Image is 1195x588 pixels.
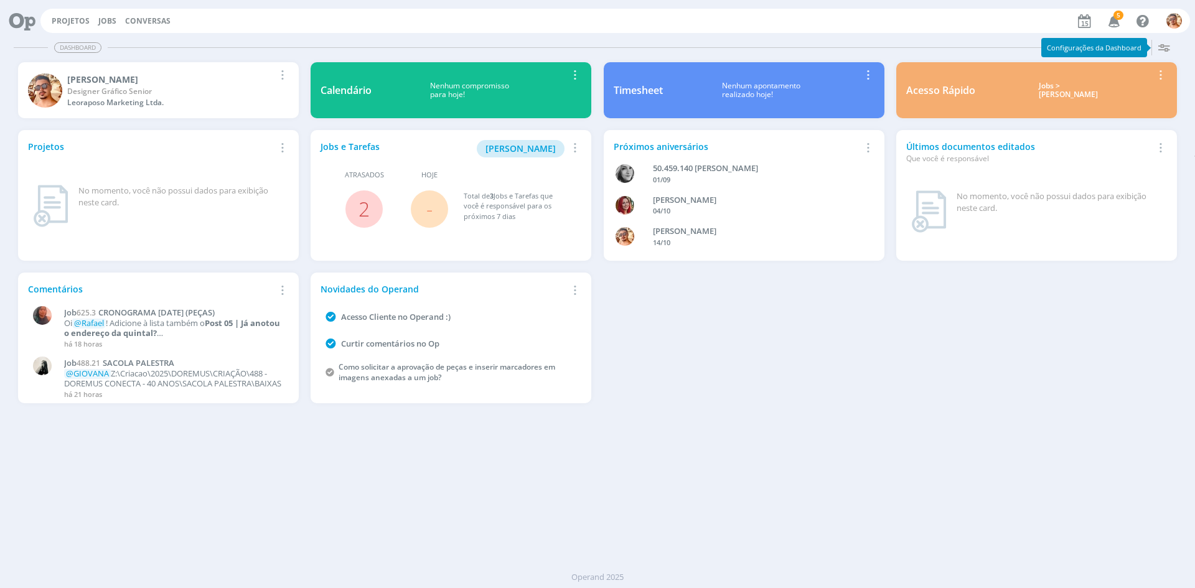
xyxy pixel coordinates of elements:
[64,339,102,348] span: há 18 horas
[18,62,299,118] a: V[PERSON_NAME]Designer Gráfico SeniorLeoraposo Marketing Ltda.
[663,82,860,100] div: Nenhum apontamento realizado hoje!
[321,282,567,296] div: Novidades do Operand
[64,308,282,318] a: Job625.3CRONOGRAMA [DATE] (PEÇAS)
[67,97,274,108] div: Leoraposo Marketing Ltda.
[358,195,370,222] a: 2
[66,368,109,379] span: @GIOVANA
[421,170,438,180] span: Hoje
[321,140,567,157] div: Jobs e Tarefas
[614,140,860,153] div: Próximos aniversários
[28,140,274,153] div: Projetos
[614,83,663,98] div: Timesheet
[653,238,670,247] span: 14/10
[33,185,68,227] img: dashboard_not_found.png
[64,319,282,338] p: Oi ! Adicione à lista também o
[74,317,104,329] span: @Rafael
[125,16,171,26] a: Conversas
[490,191,494,200] span: 3
[616,196,634,215] img: G
[653,194,855,207] div: GIOVANA DE OLIVEIRA PERSINOTI
[341,311,451,322] a: Acesso Cliente no Operand :)
[985,82,1153,100] div: Jobs > [PERSON_NAME]
[653,225,855,238] div: VICTOR MIRON COUTO
[372,82,567,100] div: Nenhum compromisso para hoje!
[54,42,101,53] span: Dashboard
[48,16,93,26] button: Projetos
[28,282,274,296] div: Comentários
[64,369,282,388] p: Z:\Criacao\2025\DOREMUS\CRIAÇÃO\488 - DOREMUS CONECTA - 40 ANOS\SACOLA PALESTRA\BAIXAS
[906,140,1153,164] div: Últimos documentos editados
[1166,13,1182,29] img: V
[477,140,565,157] button: [PERSON_NAME]
[52,16,90,26] a: Projetos
[616,227,634,246] img: V
[339,362,555,383] a: Como solicitar a aprovação de peças e inserir marcadores em imagens anexadas a um job?
[426,195,433,222] span: -
[67,86,274,97] div: Designer Gráfico Senior
[345,170,384,180] span: Atrasados
[98,16,116,26] a: Jobs
[1113,11,1123,20] span: 5
[653,206,670,215] span: 04/10
[911,190,947,233] img: dashboard_not_found.png
[103,357,174,368] span: SACOLA PALESTRA
[64,390,102,399] span: há 21 horas
[77,307,96,318] span: 625.3
[95,16,120,26] button: Jobs
[957,190,1162,215] div: No momento, você não possui dados para exibição neste card.
[1041,38,1147,57] div: Configurações da Dashboard
[28,73,62,108] img: V
[906,83,975,98] div: Acesso Rápido
[64,317,280,338] strong: Post 05 | Já anotou o endereço da quintal?
[616,164,634,183] img: J
[341,338,439,349] a: Curtir comentários no Op
[64,358,282,368] a: Job488.21SACOLA PALESTRA
[604,62,884,118] a: TimesheetNenhum apontamentorealizado hoje!
[33,306,52,325] img: C
[77,358,100,368] span: 488.21
[321,83,372,98] div: Calendário
[98,307,215,318] span: CRONOGRAMA AGOSTO/25 (PEÇAS)
[67,73,274,86] div: Victor M.
[485,142,556,154] span: [PERSON_NAME]
[906,153,1153,164] div: Que você é responsável
[653,175,670,184] span: 01/09
[121,16,174,26] button: Conversas
[464,191,569,222] div: Total de Jobs e Tarefas que você é responsável para os próximos 7 dias
[653,162,855,175] div: 50.459.140 JANAÍNA LUNA FERRO
[33,357,52,375] img: R
[477,142,565,154] a: [PERSON_NAME]
[78,185,284,209] div: No momento, você não possui dados para exibição neste card.
[1166,10,1183,32] button: V
[1100,10,1126,32] button: 5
